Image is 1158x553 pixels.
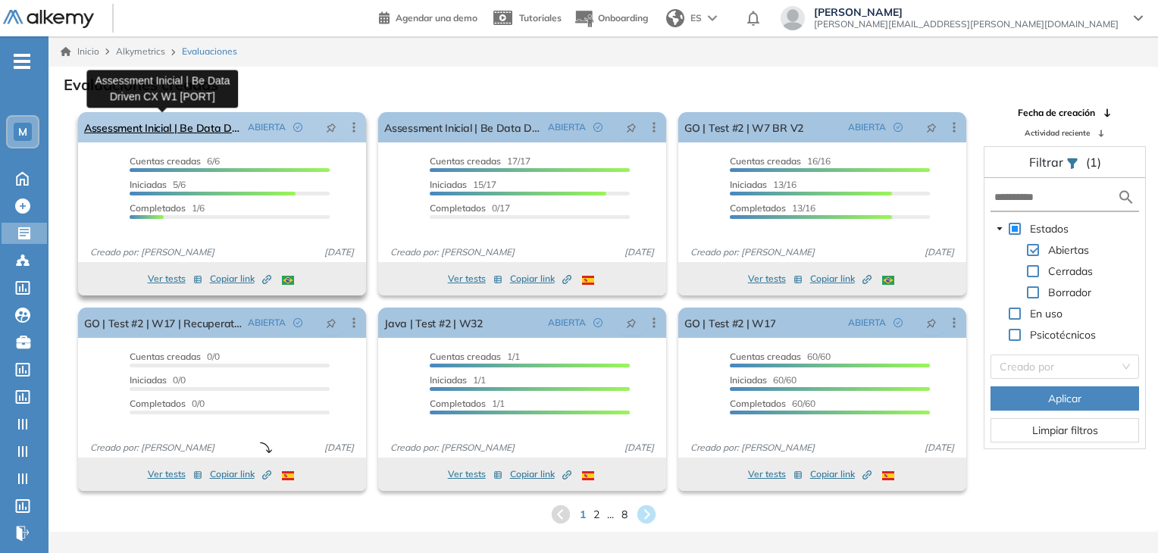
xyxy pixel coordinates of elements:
[1027,220,1072,238] span: Estados
[593,318,602,327] span: check-circle
[621,507,628,523] span: 8
[430,374,467,386] span: Iniciadas
[882,276,894,285] img: BRA
[84,245,221,259] span: Creado por: [PERSON_NAME]
[430,202,510,214] span: 0/17
[84,112,242,142] a: Assessment Inicial | Be Data Driven CX W1 [PORT]
[915,311,948,335] button: pushpin
[282,471,294,480] img: ESP
[430,351,520,362] span: 1/1
[293,123,302,132] span: check-circle
[130,351,220,362] span: 0/0
[430,351,501,362] span: Cuentas creadas
[148,465,202,483] button: Ver tests
[626,317,637,329] span: pushpin
[915,115,948,139] button: pushpin
[580,507,586,523] span: 1
[1030,307,1063,320] span: En uso
[1029,155,1066,170] span: Filtrar
[430,155,501,167] span: Cuentas creadas
[574,2,648,35] button: Onboarding
[894,123,903,132] span: check-circle
[130,179,186,190] span: 5/6
[14,60,30,63] i: -
[615,115,648,139] button: pushpin
[666,9,684,27] img: world
[130,351,201,362] span: Cuentas creadas
[926,121,937,133] span: pushpin
[810,465,872,483] button: Copiar link
[894,318,903,327] span: check-circle
[1027,305,1066,323] span: En uso
[730,155,831,167] span: 16/16
[730,374,797,386] span: 60/60
[1025,127,1090,139] span: Actividad reciente
[593,507,599,523] span: 2
[430,398,505,409] span: 1/1
[684,441,821,455] span: Creado por: [PERSON_NAME]
[607,507,614,523] span: ...
[519,12,562,23] span: Tutoriales
[684,245,821,259] span: Creado por: [PERSON_NAME]
[582,276,594,285] img: ESP
[448,270,502,288] button: Ver tests
[130,155,220,167] span: 6/6
[810,272,872,286] span: Copiar link
[430,179,496,190] span: 15/17
[1045,262,1096,280] span: Cerradas
[315,311,348,335] button: pushpin
[130,398,205,409] span: 0/0
[210,465,271,483] button: Copiar link
[510,465,571,483] button: Copiar link
[130,155,201,167] span: Cuentas creadas
[748,465,803,483] button: Ver tests
[130,374,167,386] span: Iniciadas
[1048,243,1089,257] span: Abiertas
[318,245,360,259] span: [DATE]
[510,467,571,481] span: Copiar link
[730,374,767,386] span: Iniciadas
[1045,283,1094,301] span: Borrador
[510,272,571,286] span: Copiar link
[593,123,602,132] span: check-circle
[1048,286,1091,299] span: Borrador
[430,179,467,190] span: Iniciadas
[730,398,786,409] span: Completados
[1045,241,1092,259] span: Abiertas
[919,245,960,259] span: [DATE]
[626,121,637,133] span: pushpin
[84,308,242,338] a: GO | Test #2 | W17 | Recuperatorio
[315,115,348,139] button: pushpin
[730,155,801,167] span: Cuentas creadas
[182,45,237,58] span: Evaluaciones
[384,112,542,142] a: Assessment Inicial | Be Data Driven CX W1 [HISP]
[130,374,186,386] span: 0/0
[814,18,1119,30] span: [PERSON_NAME][EMAIL_ADDRESS][PERSON_NAME][DOMAIN_NAME]
[384,441,521,455] span: Creado por: [PERSON_NAME]
[379,8,477,26] a: Agendar una demo
[730,179,767,190] span: Iniciadas
[690,11,702,25] span: ES
[326,317,336,329] span: pushpin
[1086,153,1101,171] span: (1)
[882,471,894,480] img: ESP
[848,120,886,134] span: ABIERTA
[84,441,221,455] span: Creado por: [PERSON_NAME]
[130,202,186,214] span: Completados
[618,245,660,259] span: [DATE]
[430,202,486,214] span: Completados
[326,121,336,133] span: pushpin
[210,272,271,286] span: Copiar link
[1030,328,1096,342] span: Psicotécnicos
[430,398,486,409] span: Completados
[810,467,872,481] span: Copiar link
[730,202,786,214] span: Completados
[61,45,99,58] a: Inicio
[116,45,165,57] span: Alkymetrics
[293,318,302,327] span: check-circle
[730,398,815,409] span: 60/60
[130,179,167,190] span: Iniciadas
[1117,188,1135,207] img: search icon
[708,15,717,21] img: arrow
